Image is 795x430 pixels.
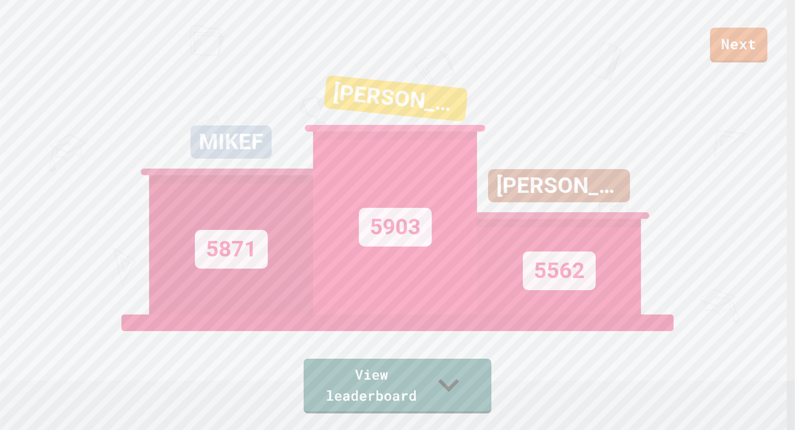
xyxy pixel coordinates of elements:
div: 5871 [195,230,268,269]
a: View leaderboard [304,359,491,413]
div: [PERSON_NAME] [324,75,468,122]
div: 5903 [359,208,432,247]
div: 5562 [523,251,596,290]
div: [PERSON_NAME] [488,169,630,202]
div: MIKEF [190,125,272,159]
a: Next [710,28,767,62]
